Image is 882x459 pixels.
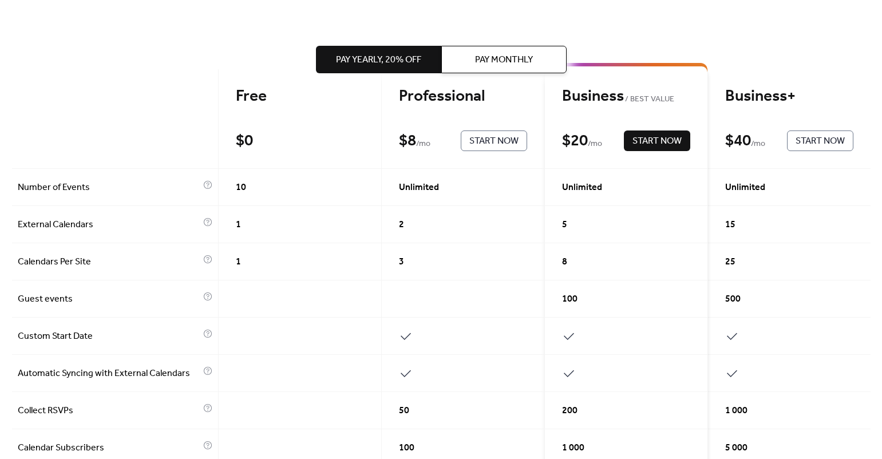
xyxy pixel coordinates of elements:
[461,130,527,151] button: Start Now
[725,181,765,195] span: Unlimited
[469,134,519,148] span: Start Now
[236,131,253,151] div: $ 0
[562,255,567,269] span: 8
[475,53,533,67] span: Pay Monthly
[18,441,200,455] span: Calendar Subscribers
[632,134,682,148] span: Start Now
[562,404,578,418] span: 200
[399,441,414,455] span: 100
[725,292,741,306] span: 500
[796,134,845,148] span: Start Now
[562,86,690,106] div: Business
[624,93,675,106] span: BEST VALUE
[236,86,364,106] div: Free
[588,137,602,151] span: / mo
[18,367,200,381] span: Automatic Syncing with External Calendars
[562,292,578,306] span: 100
[725,131,751,151] div: $ 40
[399,181,439,195] span: Unlimited
[236,181,246,195] span: 10
[18,218,200,232] span: External Calendars
[18,255,200,269] span: Calendars Per Site
[725,404,747,418] span: 1 000
[787,130,853,151] button: Start Now
[18,404,200,418] span: Collect RSVPs
[562,441,584,455] span: 1 000
[399,131,416,151] div: $ 8
[725,255,735,269] span: 25
[399,218,404,232] span: 2
[18,292,200,306] span: Guest events
[624,130,690,151] button: Start Now
[725,86,853,106] div: Business+
[316,46,441,73] button: Pay Yearly, 20% off
[725,441,747,455] span: 5 000
[18,181,200,195] span: Number of Events
[236,255,241,269] span: 1
[725,218,735,232] span: 15
[416,137,430,151] span: / mo
[399,255,404,269] span: 3
[441,46,567,73] button: Pay Monthly
[399,404,409,418] span: 50
[751,137,765,151] span: / mo
[562,131,588,151] div: $ 20
[562,218,567,232] span: 5
[236,218,241,232] span: 1
[562,181,602,195] span: Unlimited
[336,53,421,67] span: Pay Yearly, 20% off
[18,330,200,343] span: Custom Start Date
